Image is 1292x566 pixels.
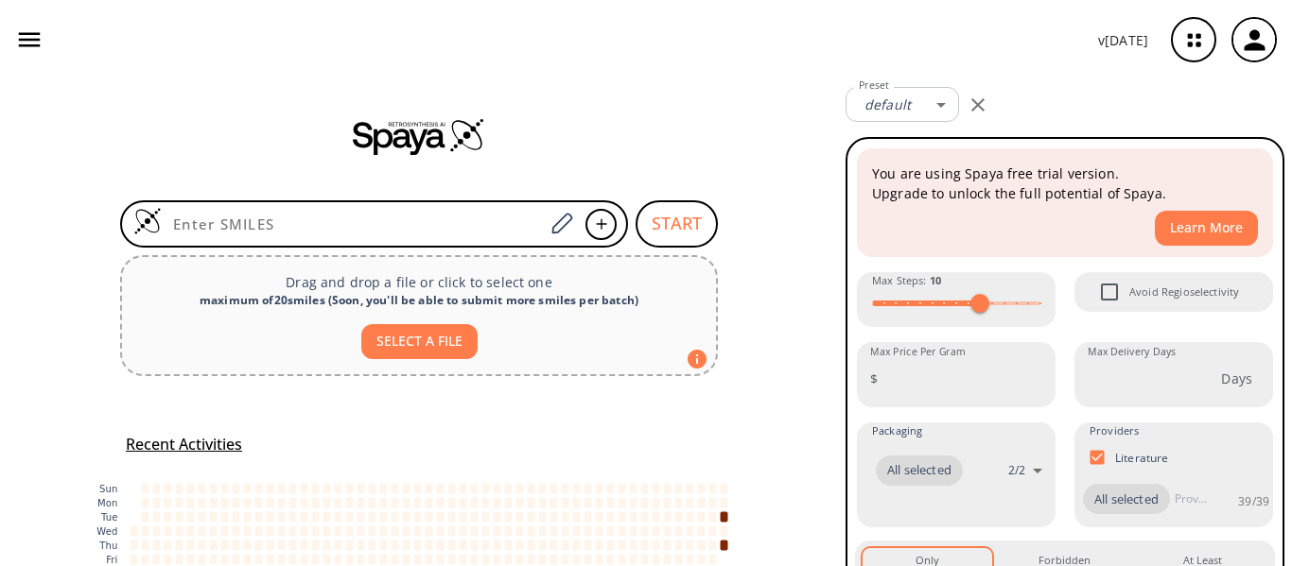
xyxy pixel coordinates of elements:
[872,272,941,289] span: Max Steps :
[96,526,117,537] text: Wed
[1090,272,1129,312] span: Avoid Regioselectivity
[870,369,878,388] p: $
[870,345,966,359] label: Max Price Per Gram
[864,95,911,113] em: default
[162,214,544,233] input: Enter SMILES
[1238,493,1269,509] p: 39 / 39
[872,163,1258,203] p: You are using Spaya free trial version. Upgrade to unlock the full potential of Spaya.
[100,512,118,523] text: Tue
[98,540,117,551] text: Thu
[859,78,889,93] label: Preset
[636,200,718,248] button: START
[1170,484,1212,514] input: Provider name
[1088,345,1176,359] label: Max Delivery Days
[353,117,485,155] img: Spaya logo
[876,461,963,480] span: All selected
[1221,369,1252,388] p: Days
[361,324,478,359] button: SELECT A FILE
[1090,422,1139,439] span: Providers
[137,272,701,292] p: Drag and drop a file or click to select one
[1008,462,1025,478] p: 2 / 2
[1155,211,1258,246] button: Learn More
[99,484,117,494] text: Sun
[872,422,922,439] span: Packaging
[118,429,250,460] button: Recent Activities
[97,498,118,508] text: Mon
[1129,283,1239,300] span: Avoid Regioselectivity
[126,435,242,455] h5: Recent Activities
[930,273,941,287] strong: 10
[137,292,701,309] div: maximum of 20 smiles ( Soon, you'll be able to submit more smiles per batch )
[1098,30,1148,50] p: v [DATE]
[106,555,117,565] text: Fri
[133,207,162,235] img: Logo Spaya
[1083,490,1170,509] span: All selected
[1115,450,1169,466] p: Literature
